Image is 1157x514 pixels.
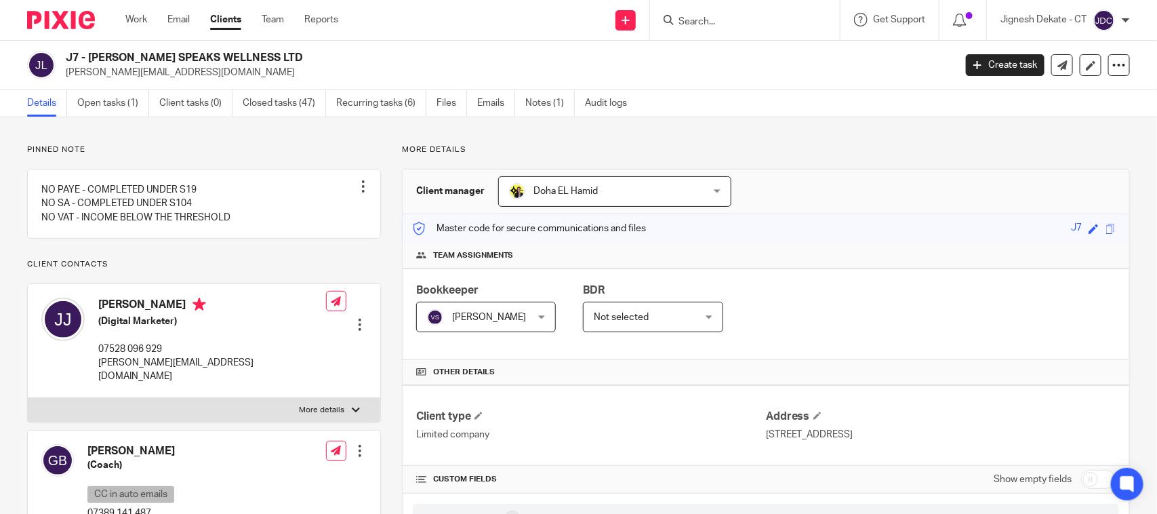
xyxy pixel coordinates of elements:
[27,51,56,79] img: svg%3E
[677,16,799,28] input: Search
[413,222,647,235] p: Master code for secure communications and files
[416,410,766,424] h4: Client type
[125,13,147,26] a: Work
[766,410,1116,424] h4: Address
[304,13,338,26] a: Reports
[27,90,67,117] a: Details
[98,342,326,356] p: 07528 096 929
[27,259,381,270] p: Client contacts
[77,90,149,117] a: Open tasks (1)
[766,428,1116,441] p: [STREET_ADDRESS]
[402,144,1130,155] p: More details
[27,11,95,29] img: Pixie
[534,186,598,196] span: Doha EL Hamid
[98,356,326,384] p: [PERSON_NAME][EMAIL_ADDRESS][DOMAIN_NAME]
[427,309,443,325] img: svg%3E
[585,90,637,117] a: Audit logs
[98,298,326,315] h4: [PERSON_NAME]
[336,90,426,117] a: Recurring tasks (6)
[192,298,206,311] i: Primary
[437,90,467,117] a: Files
[300,405,345,416] p: More details
[509,183,525,199] img: Doha-Starbridge.jpg
[98,315,326,328] h5: (Digital Marketer)
[87,444,317,458] h4: [PERSON_NAME]
[452,313,527,322] span: [PERSON_NAME]
[994,473,1072,486] label: Show empty fields
[433,250,514,261] span: Team assignments
[87,458,317,472] h5: (Coach)
[87,486,174,503] p: CC in auto emails
[525,90,575,117] a: Notes (1)
[1093,9,1115,31] img: svg%3E
[66,66,946,79] p: [PERSON_NAME][EMAIL_ADDRESS][DOMAIN_NAME]
[210,13,241,26] a: Clients
[873,15,925,24] span: Get Support
[433,367,495,378] span: Other details
[416,285,479,296] span: Bookkeeper
[41,444,74,477] img: svg%3E
[583,285,605,296] span: BDR
[243,90,326,117] a: Closed tasks (47)
[1000,13,1087,26] p: Jignesh Dekate - CT
[167,13,190,26] a: Email
[416,474,766,485] h4: CUSTOM FIELDS
[41,298,85,341] img: svg%3E
[159,90,232,117] a: Client tasks (0)
[27,144,381,155] p: Pinned note
[416,428,766,441] p: Limited company
[1071,221,1082,237] div: J7
[262,13,284,26] a: Team
[66,51,769,65] h2: J7 - [PERSON_NAME] SPEAKS WELLNESS LTD
[594,313,649,322] span: Not selected
[966,54,1044,76] a: Create task
[416,184,485,198] h3: Client manager
[477,90,515,117] a: Emails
